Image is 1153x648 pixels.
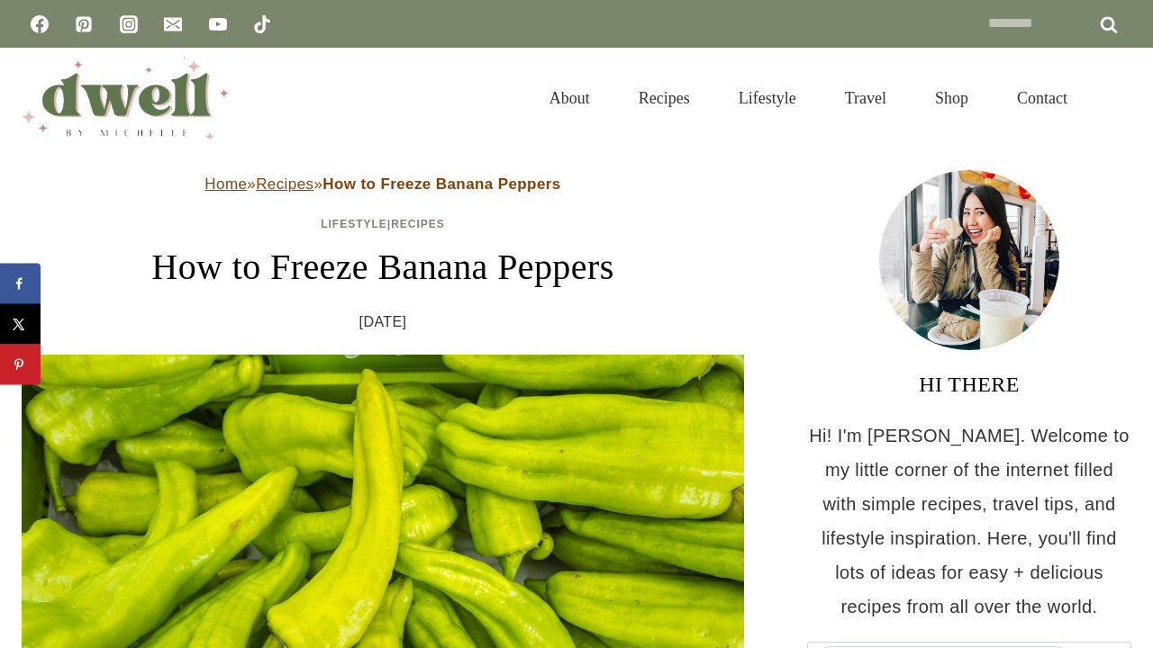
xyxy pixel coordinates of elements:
[391,218,445,230] a: Recipes
[256,175,313,193] a: Recipes
[993,67,1092,130] a: Contact
[244,6,280,42] a: TikTok
[111,6,147,42] a: Instagram
[200,6,236,42] a: YouTube
[525,67,1092,130] nav: Primary Navigation
[22,240,744,294] h1: How to Freeze Banana Peppers
[807,418,1131,624] p: Hi! I'm [PERSON_NAME]. Welcome to my little corner of the internet filled with simple recipes, tr...
[1101,83,1131,113] button: View Search Form
[321,218,445,230] span: |
[66,6,102,42] a: Pinterest
[821,67,911,130] a: Travel
[911,67,993,130] a: Shop
[204,175,560,193] span: » »
[322,175,560,193] strong: How to Freeze Banana Peppers
[155,6,191,42] a: Email
[359,309,407,336] time: [DATE]
[22,6,58,42] a: Facebook
[22,57,229,139] img: DWELL by michelle
[321,218,387,230] a: Lifestyle
[204,175,247,193] a: Home
[807,368,1131,400] h3: HI THERE
[614,67,714,130] a: Recipes
[714,67,821,130] a: Lifestyle
[525,67,614,130] a: About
